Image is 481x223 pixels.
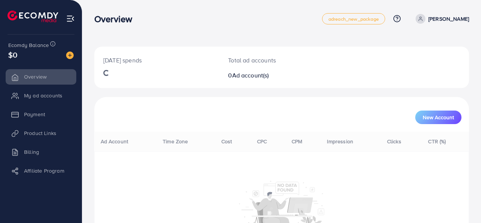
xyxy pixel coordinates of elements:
p: [PERSON_NAME] [428,14,469,23]
span: Ecomdy Balance [8,41,49,49]
img: image [66,52,74,59]
a: [PERSON_NAME] [413,14,469,24]
a: adreach_new_package [322,13,385,24]
h3: Overview [94,14,138,24]
img: logo [8,11,58,22]
button: New Account [415,111,461,124]
img: menu [66,14,75,23]
span: Ad account(s) [232,71,269,79]
span: New Account [423,115,454,120]
span: adreach_new_package [328,17,379,21]
span: $0 [8,49,17,60]
p: Total ad accounts [228,56,304,65]
h2: 0 [228,72,304,79]
p: [DATE] spends [103,56,210,65]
